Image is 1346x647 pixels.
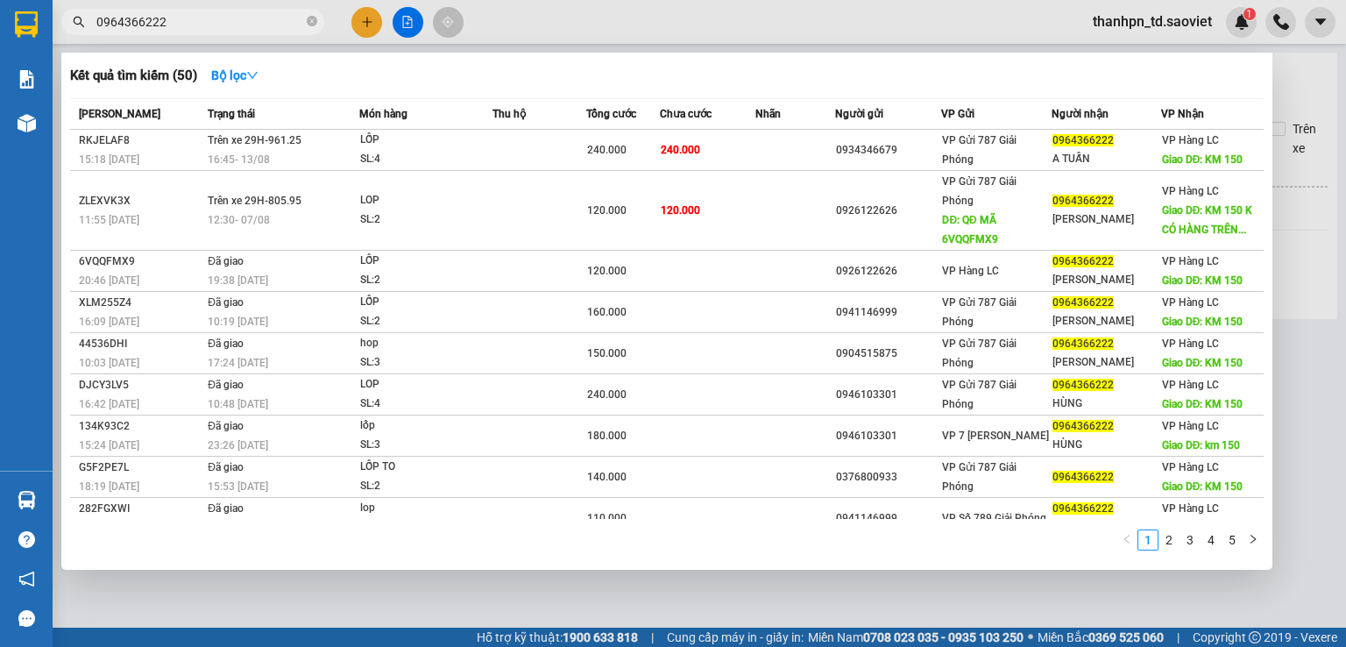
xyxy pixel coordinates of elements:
[836,427,941,445] div: 0946103301
[360,334,492,353] div: hop
[208,214,270,226] span: 12:30 - 07/08
[942,338,1017,369] span: VP Gửi 787 Giải Phóng
[1162,134,1219,146] span: VP Hàng LC
[79,335,202,353] div: 44536DHI
[1052,255,1114,267] span: 0964366222
[1243,530,1264,551] button: right
[836,468,941,487] div: 0376800933
[1162,439,1241,451] span: Giao DĐ: km 150
[661,204,700,217] span: 120.000
[836,202,941,220] div: 0926122626
[359,108,407,120] span: Món hàng
[360,312,492,331] div: SL: 2
[1162,338,1219,350] span: VP Hàng LC
[836,262,941,281] div: 0926122626
[942,265,999,277] span: VP Hàng LC
[1162,185,1219,197] span: VP Hàng LC
[208,195,301,207] span: Trên xe 29H-805.95
[307,16,317,26] span: close-circle
[661,144,700,156] span: 240.000
[79,214,139,226] span: 11:55 [DATE]
[360,293,492,312] div: LỐP
[360,375,492,395] div: LOP
[79,480,139,493] span: 18:19 [DATE]
[1248,534,1258,544] span: right
[755,108,781,120] span: Nhãn
[835,108,883,120] span: Người gửi
[360,271,492,290] div: SL: 2
[1052,471,1114,483] span: 0964366222
[79,132,202,150] div: RKJELAF8
[1158,530,1180,551] li: 2
[587,512,627,524] span: 110.000
[660,108,712,120] span: Chưa cước
[1052,395,1160,413] div: HÙNG
[1201,530,1222,551] li: 4
[1052,502,1114,515] span: 0964366222
[1052,296,1114,309] span: 0964366222
[79,459,202,477] div: G5F2PE7L
[211,68,259,82] strong: Bộ lọc
[208,296,244,309] span: Đã giao
[586,108,636,120] span: Tổng cước
[18,70,36,89] img: solution-icon
[18,571,35,587] span: notification
[1243,530,1264,551] li: Next Page
[73,16,85,28] span: search
[79,153,139,166] span: 15:18 [DATE]
[836,386,941,404] div: 0946103301
[1162,461,1219,473] span: VP Hàng LC
[208,274,268,287] span: 19:38 [DATE]
[1052,134,1114,146] span: 0964366222
[1052,150,1160,168] div: A TUẤN
[208,357,268,369] span: 17:24 [DATE]
[208,461,244,473] span: Đã giao
[1052,518,1160,537] div: tuấn
[1052,420,1114,432] span: 0964366222
[79,294,202,312] div: XLM255Z4
[1052,195,1114,207] span: 0964366222
[79,252,202,271] div: 6VQQFMX9
[79,357,139,369] span: 10:03 [DATE]
[587,347,627,359] span: 150.000
[1137,530,1158,551] li: 1
[79,108,160,120] span: [PERSON_NAME]
[1116,530,1137,551] li: Previous Page
[79,500,202,518] div: 282FGXWI
[307,14,317,31] span: close-circle
[587,430,627,442] span: 180.000
[79,192,202,210] div: ZLEXVK3X
[1052,436,1160,454] div: HÙNG
[1222,530,1242,550] a: 5
[587,306,627,318] span: 160.000
[208,439,268,451] span: 23:26 [DATE]
[79,274,139,287] span: 20:46 [DATE]
[1162,420,1219,432] span: VP Hàng LC
[1122,534,1132,544] span: left
[1180,530,1200,550] a: 3
[360,191,492,210] div: LOP
[587,388,627,401] span: 240.000
[587,204,627,217] span: 120.000
[1052,210,1160,229] div: [PERSON_NAME]
[1162,316,1243,328] span: Giao DĐ: KM 150
[1162,255,1219,267] span: VP Hàng LC
[1052,271,1160,289] div: [PERSON_NAME]
[1162,274,1243,287] span: Giao DĐ: KM 150
[1052,338,1114,350] span: 0964366222
[208,398,268,410] span: 10:48 [DATE]
[208,108,255,120] span: Trạng thái
[942,379,1017,410] span: VP Gửi 787 Giải Phóng
[360,353,492,373] div: SL: 3
[836,303,941,322] div: 0941146999
[360,131,492,150] div: LỐP
[1222,530,1243,551] li: 5
[360,416,492,436] div: lốp
[208,255,244,267] span: Đã giao
[1162,379,1219,391] span: VP Hàng LC
[360,150,492,169] div: SL: 4
[1180,530,1201,551] li: 3
[360,458,492,477] div: LỐP TO
[1159,530,1179,550] a: 2
[942,214,998,245] span: DĐ: QĐ MÃ 6VQQFMX9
